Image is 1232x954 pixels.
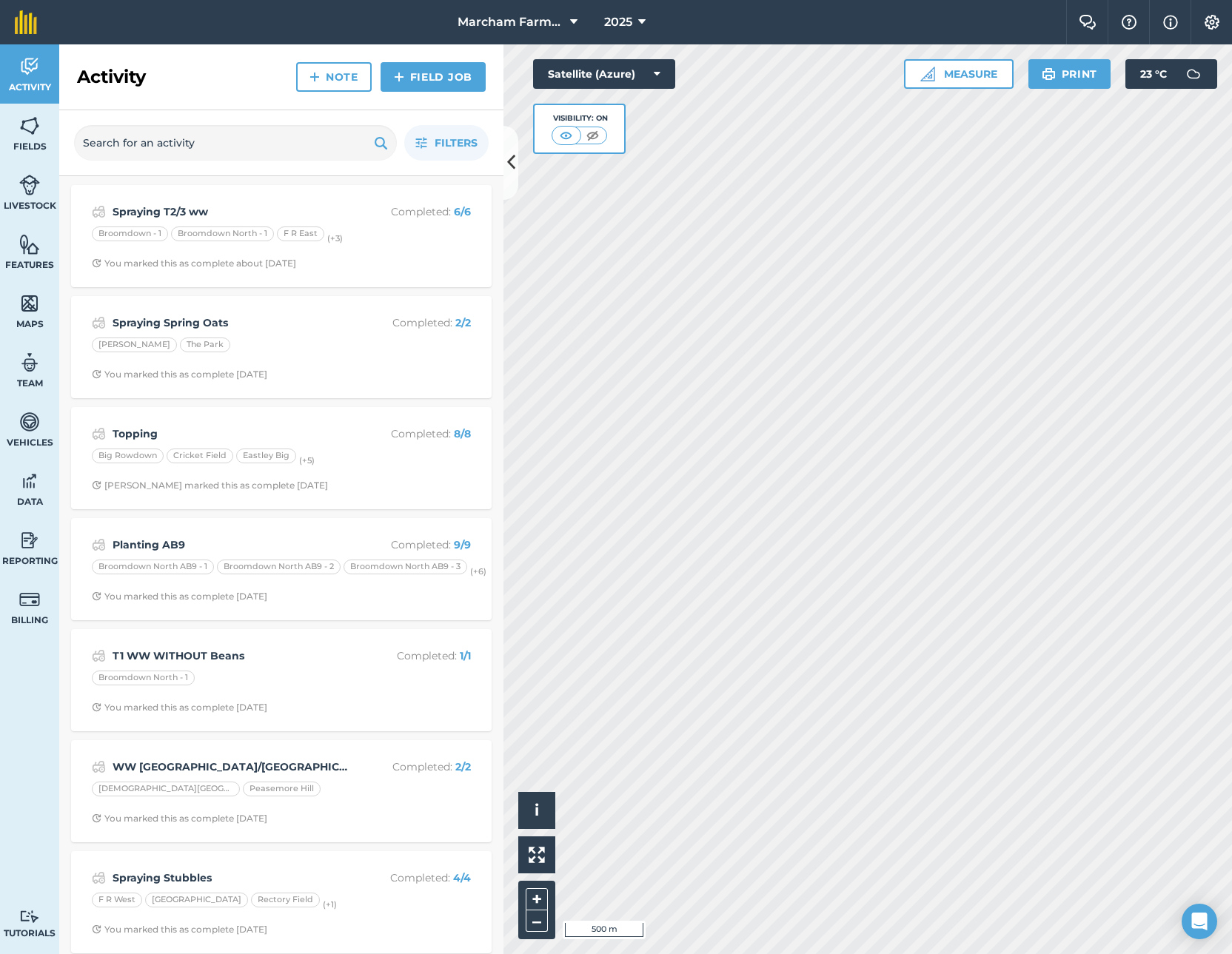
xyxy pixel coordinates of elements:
[435,135,478,151] span: Filters
[604,13,632,31] span: 2025
[1203,15,1221,30] img: A cog icon
[77,65,146,89] h2: Activity
[80,527,483,611] a: Planting AB9Completed: 9/9Broomdown North AB9 - 1Broomdown North AB9 - 2Broomdown North AB9 - 3(+...
[236,449,296,463] div: Eastley Big
[92,924,101,934] img: Clock with arrow pointing clockwise
[243,782,321,796] div: Peasemore Hill
[92,591,267,602] div: You marked this as complete [DATE]
[526,910,548,932] button: –
[92,258,101,268] img: Clock with arrow pointing clockwise
[92,425,106,443] img: svg+xml;base64,PD94bWwgdmVyc2lvbj0iMS4wIiBlbmNvZGluZz0idXRmLTgiPz4KPCEtLSBHZW5lcmF0b3I6IEFkb2JlIE...
[470,566,486,577] small: (+ 6 )
[454,538,471,551] strong: 9 / 9
[454,427,471,440] strong: 8 / 8
[1140,59,1167,89] span: 23 ° C
[92,449,164,463] div: Big Rowdown
[381,62,486,92] a: Field Job
[113,315,347,331] strong: Spraying Spring Oats
[353,204,471,220] p: Completed :
[74,125,397,161] input: Search for an activity
[92,591,101,601] img: Clock with arrow pointing clockwise
[92,369,267,380] div: You marked this as complete [DATE]
[92,758,106,776] img: svg+xml;base64,PD94bWwgdmVyc2lvbj0iMS4wIiBlbmNvZGluZz0idXRmLTgiPz4KPCEtLSBHZW5lcmF0b3I6IEFkb2JlIE...
[251,893,320,907] div: Rectory Field
[353,648,471,664] p: Completed :
[80,638,483,722] a: T1 WW WITHOUT BeansCompleted: 1/1Broomdown North - 1Clock with arrow pointing clockwiseYou marked...
[92,480,328,491] div: [PERSON_NAME] marked this as complete [DATE]
[113,759,347,775] strong: WW [GEOGRAPHIC_DATA]/[GEOGRAPHIC_DATA]
[920,67,935,81] img: Ruler icon
[1182,904,1217,939] div: Open Intercom Messenger
[19,115,40,137] img: svg+xml;base64,PHN2ZyB4bWxucz0iaHR0cDovL3d3dy53My5vcmcvMjAwMC9zdmciIHdpZHRoPSI1NiIgaGVpZ2h0PSI2MC...
[113,537,347,553] strong: Planting AB9
[167,449,233,463] div: Cricket Field
[92,480,101,490] img: Clock with arrow pointing clockwise
[526,888,548,910] button: +
[353,870,471,886] p: Completed :
[171,226,274,241] div: Broomdown North - 1
[353,426,471,442] p: Completed :
[19,174,40,196] img: svg+xml;base64,PD94bWwgdmVyc2lvbj0iMS4wIiBlbmNvZGluZz0idXRmLTgiPz4KPCEtLSBHZW5lcmF0b3I6IEFkb2JlIE...
[19,352,40,374] img: svg+xml;base64,PD94bWwgdmVyc2lvbj0iMS4wIiBlbmNvZGluZz0idXRmLTgiPz4KPCEtLSBHZW5lcmF0b3I6IEFkb2JlIE...
[353,537,471,553] p: Completed :
[309,68,320,86] img: svg+xml;base64,PHN2ZyB4bWxucz0iaHR0cDovL3d3dy53My5vcmcvMjAwMC9zdmciIHdpZHRoPSIxNCIgaGVpZ2h0PSIyNC...
[92,226,168,241] div: Broomdown - 1
[460,649,471,662] strong: 1 / 1
[15,10,37,34] img: fieldmargin Logo
[353,759,471,775] p: Completed :
[1163,13,1178,31] img: svg+xml;base64,PHN2ZyB4bWxucz0iaHR0cDovL3d3dy53My5vcmcvMjAwMC9zdmciIHdpZHRoPSIxNyIgaGVpZ2h0PSIxNy...
[80,194,483,278] a: Spraying T2/3 wwCompleted: 6/6Broomdown - 1Broomdown North - 1F R East(+3)Clock with arrow pointi...
[19,411,40,433] img: svg+xml;base64,PD94bWwgdmVyc2lvbj0iMS4wIiBlbmNvZGluZz0idXRmLTgiPz4KPCEtLSBHZW5lcmF0b3I6IEFkb2JlIE...
[80,416,483,500] a: ToppingCompleted: 8/8Big RowdownCricket FieldEastley Big(+5)Clock with arrow pointing clockwise[P...
[19,910,40,924] img: svg+xml;base64,PD94bWwgdmVyc2lvbj0iMS4wIiBlbmNvZGluZz0idXRmLTgiPz4KPCEtLSBHZW5lcmF0b3I6IEFkb2JlIE...
[453,871,471,884] strong: 4 / 4
[92,671,195,685] div: Broomdown North - 1
[19,233,40,255] img: svg+xml;base64,PHN2ZyB4bWxucz0iaHR0cDovL3d3dy53My5vcmcvMjAwMC9zdmciIHdpZHRoPSI1NiIgaGVpZ2h0PSI2MC...
[454,205,471,218] strong: 6 / 6
[113,870,347,886] strong: Spraying Stubbles
[145,893,248,907] div: [GEOGRAPHIC_DATA]
[113,648,347,664] strong: T1 WW WITHOUT Beans
[92,203,106,221] img: svg+xml;base64,PD94bWwgdmVyc2lvbj0iMS4wIiBlbmNvZGluZz0idXRmLTgiPz4KPCEtLSBHZW5lcmF0b3I6IEFkb2JlIE...
[19,292,40,315] img: svg+xml;base64,PHN2ZyB4bWxucz0iaHR0cDovL3d3dy53My5vcmcvMjAwMC9zdmciIHdpZHRoPSI1NiIgaGVpZ2h0PSI2MC...
[92,314,106,332] img: svg+xml;base64,PD94bWwgdmVyc2lvbj0iMS4wIiBlbmNvZGluZz0idXRmLTgiPz4KPCEtLSBHZW5lcmF0b3I6IEFkb2JlIE...
[904,59,1014,89] button: Measure
[92,560,214,574] div: Broomdown North AB9 - 1
[518,792,555,829] button: i
[92,813,101,823] img: Clock with arrow pointing clockwise
[455,316,471,329] strong: 2 / 2
[583,128,602,143] img: svg+xml;base64,PHN2ZyB4bWxucz0iaHR0cDovL3d3dy53My5vcmcvMjAwMC9zdmciIHdpZHRoPSI1MCIgaGVpZ2h0PSI0MC...
[1028,59,1111,89] button: Print
[1042,65,1056,83] img: svg+xml;base64,PHN2ZyB4bWxucz0iaHR0cDovL3d3dy53My5vcmcvMjAwMC9zdmciIHdpZHRoPSIxOSIgaGVpZ2h0PSIyNC...
[404,125,489,161] button: Filters
[92,536,106,554] img: svg+xml;base64,PD94bWwgdmVyc2lvbj0iMS4wIiBlbmNvZGluZz0idXRmLTgiPz4KPCEtLSBHZW5lcmF0b3I6IEFkb2JlIE...
[296,62,372,92] a: Note
[19,56,40,78] img: svg+xml;base64,PD94bWwgdmVyc2lvbj0iMS4wIiBlbmNvZGluZz0idXRmLTgiPz4KPCEtLSBHZW5lcmF0b3I6IEFkb2JlIE...
[19,470,40,492] img: svg+xml;base64,PD94bWwgdmVyc2lvbj0iMS4wIiBlbmNvZGluZz0idXRmLTgiPz4KPCEtLSBHZW5lcmF0b3I6IEFkb2JlIE...
[92,258,296,269] div: You marked this as complete about [DATE]
[374,134,388,152] img: svg+xml;base64,PHN2ZyB4bWxucz0iaHR0cDovL3d3dy53My5vcmcvMjAwMC9zdmciIHdpZHRoPSIxOSIgaGVpZ2h0PSIyNC...
[1120,15,1138,30] img: A question mark icon
[92,337,177,352] div: [PERSON_NAME]
[1179,59,1208,89] img: svg+xml;base64,PD94bWwgdmVyc2lvbj0iMS4wIiBlbmNvZGluZz0idXRmLTgiPz4KPCEtLSBHZW5lcmF0b3I6IEFkb2JlIE...
[80,305,483,389] a: Spraying Spring OatsCompleted: 2/2[PERSON_NAME]The ParkClock with arrow pointing clockwiseYou mar...
[19,588,40,611] img: svg+xml;base64,PD94bWwgdmVyc2lvbj0iMS4wIiBlbmNvZGluZz0idXRmLTgiPz4KPCEtLSBHZW5lcmF0b3I6IEFkb2JlIE...
[557,128,575,143] img: svg+xml;base64,PHN2ZyB4bWxucz0iaHR0cDovL3d3dy53My5vcmcvMjAwMC9zdmciIHdpZHRoPSI1MCIgaGVpZ2h0PSI0MC...
[277,226,324,241] div: F R East
[80,860,483,944] a: Spraying StubblesCompleted: 4/4F R West[GEOGRAPHIC_DATA]Rectory Field(+1)Clock with arrow pointin...
[19,529,40,551] img: svg+xml;base64,PD94bWwgdmVyc2lvbj0iMS4wIiBlbmNvZGluZz0idXRmLTgiPz4KPCEtLSBHZW5lcmF0b3I6IEFkb2JlIE...
[180,337,230,352] div: The Park
[80,749,483,833] a: WW [GEOGRAPHIC_DATA]/[GEOGRAPHIC_DATA]Completed: 2/2[DEMOGRAPHIC_DATA][GEOGRAPHIC_DATA]Peasemore ...
[92,647,106,665] img: svg+xml;base64,PD94bWwgdmVyc2lvbj0iMS4wIiBlbmNvZGluZz0idXRmLTgiPz4KPCEtLSBHZW5lcmF0b3I6IEFkb2JlIE...
[113,426,347,442] strong: Topping
[458,13,564,31] span: Marcham Farms Ltd
[1079,15,1097,30] img: Two speech bubbles overlapping with the left bubble in the forefront
[217,560,341,574] div: Broomdown North AB9 - 2
[394,68,404,86] img: svg+xml;base64,PHN2ZyB4bWxucz0iaHR0cDovL3d3dy53My5vcmcvMjAwMC9zdmciIHdpZHRoPSIxNCIgaGVpZ2h0PSIyNC...
[323,899,337,910] small: (+ 1 )
[92,893,142,907] div: F R West
[535,801,539,819] span: i
[92,813,267,824] div: You marked this as complete [DATE]
[92,702,267,713] div: You marked this as complete [DATE]
[1125,59,1217,89] button: 23 °C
